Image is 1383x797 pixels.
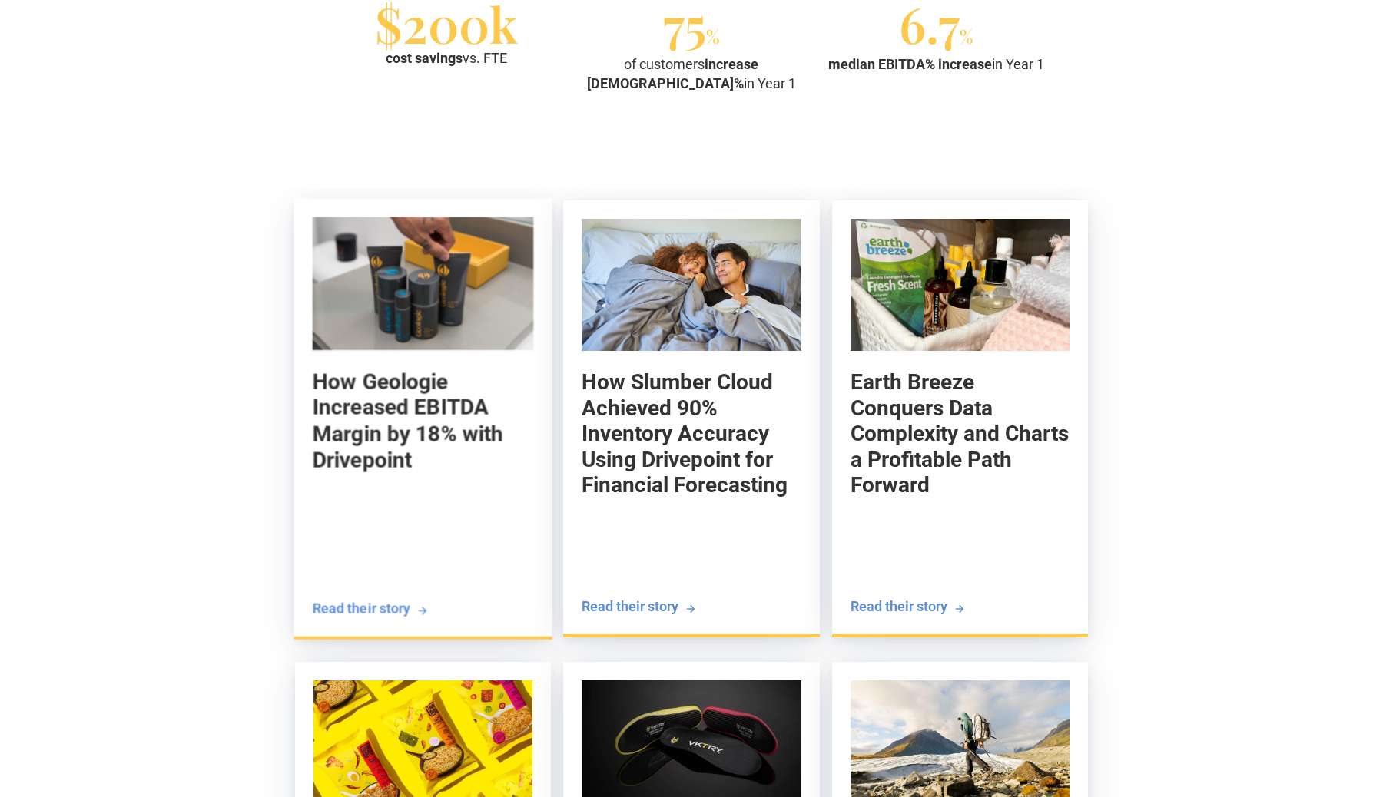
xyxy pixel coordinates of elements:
[828,55,1044,74] div: in Year 1
[563,200,819,637] a: How Slumber Cloud Achieved 90% Inventory Accuracy Using Drivepoint for Financial ForecastingHow S...
[851,597,947,616] div: Read their story
[851,369,1070,498] h5: Earth Breeze Conquers Data Complexity and Charts a Profitable Path Forward
[313,599,410,618] div: Read their story
[386,50,463,66] strong: cost savings
[582,369,801,498] h5: How Slumber Cloud Achieved 90% Inventory Accuracy Using Drivepoint for Financial Forecasting
[706,24,720,48] span: %
[386,48,507,68] div: vs. FTE
[960,24,973,48] span: %
[313,369,534,473] h5: How Geologie Increased EBITDA Margin by 18% with Drivepoint
[832,200,1088,637] a: Earth Breeze Conquers Data Complexity and Charts a Profitable Path ForwardEarth Breeze Conquers D...
[575,55,808,93] div: of customers in Year 1
[313,217,534,351] img: How Geologie Increased EBITDA Margin by 18% with Drivepoint
[375,5,518,42] div: $200k
[582,597,678,616] div: Read their story
[828,56,992,72] strong: median EBITDA% increase
[851,219,1070,351] img: Earth Breeze Conquers Data Complexity and Charts a Profitable Path Forward
[294,198,552,640] a: How Geologie Increased EBITDA Margin by 18% with DrivepointHow Geologie Increased EBITDA Margin b...
[582,219,801,351] img: How Slumber Cloud Achieved 90% Inventory Accuracy Using Drivepoint for Financial Forecasting
[1106,600,1383,797] iframe: Chat Widget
